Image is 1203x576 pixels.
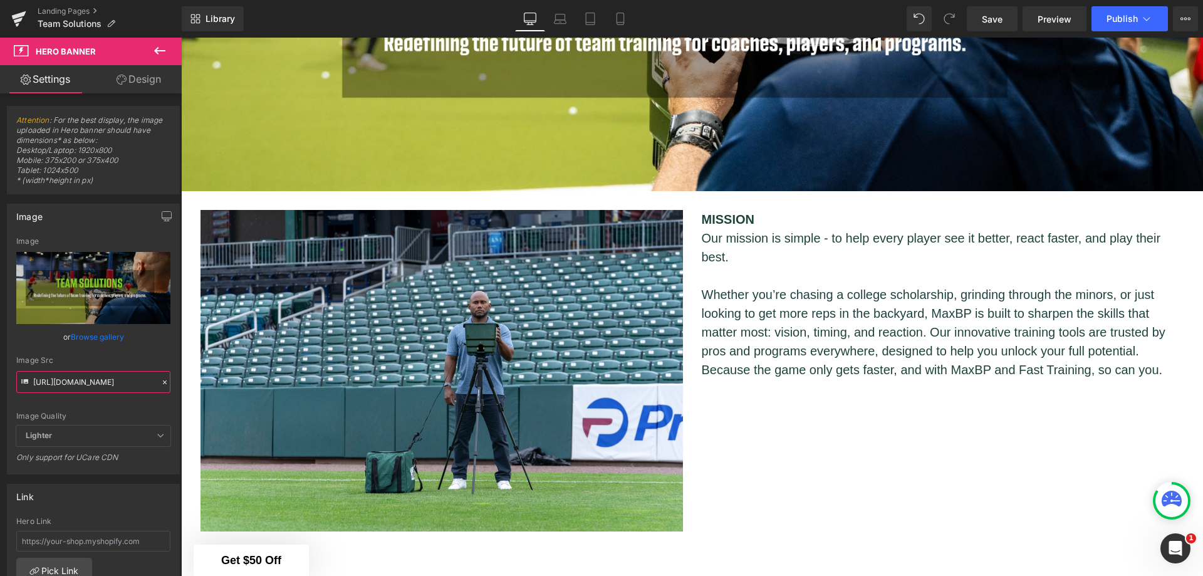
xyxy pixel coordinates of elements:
[605,6,635,31] a: Mobile
[545,6,575,31] a: Laptop
[937,6,962,31] button: Redo
[16,412,170,421] div: Image Quality
[182,6,244,31] a: New Library
[16,330,170,343] div: or
[1038,13,1071,26] span: Preview
[521,248,1003,342] p: Whether you’re chasing a college scholarship, grinding through the minors, or just looking to get...
[16,371,170,393] input: Link
[38,19,102,29] span: Team Solutions
[575,6,605,31] a: Tablet
[16,115,49,125] a: Attention
[206,13,235,24] span: Library
[93,65,184,93] a: Design
[1091,6,1168,31] button: Publish
[1186,533,1196,543] span: 1
[521,175,573,189] strong: MISSION
[16,531,170,552] input: https://your-shop.myshopify.com
[515,6,545,31] a: Desktop
[71,326,124,348] a: Browse gallery
[16,237,170,246] div: Image
[16,204,43,222] div: Image
[1173,6,1198,31] button: More
[38,6,182,16] a: Landing Pages
[16,356,170,365] div: Image Src
[16,484,34,502] div: Link
[982,13,1002,26] span: Save
[1160,533,1190,563] iframe: Intercom live chat
[16,517,170,526] div: Hero Link
[16,453,170,471] div: Only support for UCare CDN
[521,191,1003,229] p: Our mission is simple - to help every player see it better, react faster, and play their best.
[907,6,932,31] button: Undo
[1107,14,1138,24] span: Publish
[36,46,96,56] span: Hero Banner
[16,115,170,194] span: : For the best display, the image uploaded in Hero banner should have dimensions* as below: Deskt...
[1023,6,1086,31] a: Preview
[26,431,52,440] b: Lighter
